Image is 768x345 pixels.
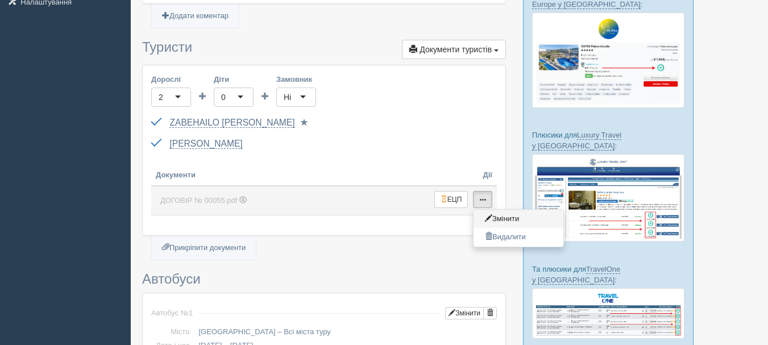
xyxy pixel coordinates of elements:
[430,155,497,185] th: Дії
[151,74,191,85] label: Дорослі
[151,155,430,185] th: Документи
[532,131,621,151] a: Luxury Travel у [GEOGRAPHIC_DATA]
[532,264,684,285] p: Та плюсики для :
[142,272,506,286] h3: Автобуси
[532,265,620,285] a: TravelOne у [GEOGRAPHIC_DATA]
[169,139,242,149] a: [PERSON_NAME]
[151,325,194,339] td: Місто
[214,74,254,85] label: Діти
[532,130,684,151] p: Плюсики для :
[159,92,163,103] div: 2
[169,118,294,128] a: ZABEHAILO [PERSON_NAME]
[532,13,684,108] img: fly-joy-de-proposal-crm-for-travel-agency.png
[474,228,563,247] a: Видалити
[434,191,468,208] button: ЕЦП
[420,45,492,54] span: Документи туристів
[156,191,425,211] a: ДОГОВІР № 00055.pdf
[142,40,506,59] h3: Туристи
[532,154,684,242] img: luxury-travel-%D0%BF%D0%BE%D0%B4%D0%B1%D0%BE%D1%80%D0%BA%D0%B0-%D1%81%D1%80%D0%BC-%D0%B4%D0%BB%D1...
[532,288,684,339] img: travel-one-%D0%BF%D1%96%D0%B4%D0%B1%D1%96%D1%80%D0%BA%D0%B0-%D1%81%D1%80%D0%BC-%D0%B4%D0%BB%D1%8F...
[276,74,316,85] label: Замовник
[152,5,239,28] a: Додати коментар
[284,92,291,103] div: Ні
[160,196,237,205] span: ДОГОВІР № 00055.pdf
[151,302,193,325] td: Автобус №
[221,92,226,103] div: 0
[402,40,506,59] button: Документи туристів
[189,309,193,317] span: 1
[474,210,563,228] a: Змінити
[152,236,256,260] a: Прикріпити документи
[445,307,484,319] button: Змінити
[194,325,497,339] td: [GEOGRAPHIC_DATA] – Всі міста туру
